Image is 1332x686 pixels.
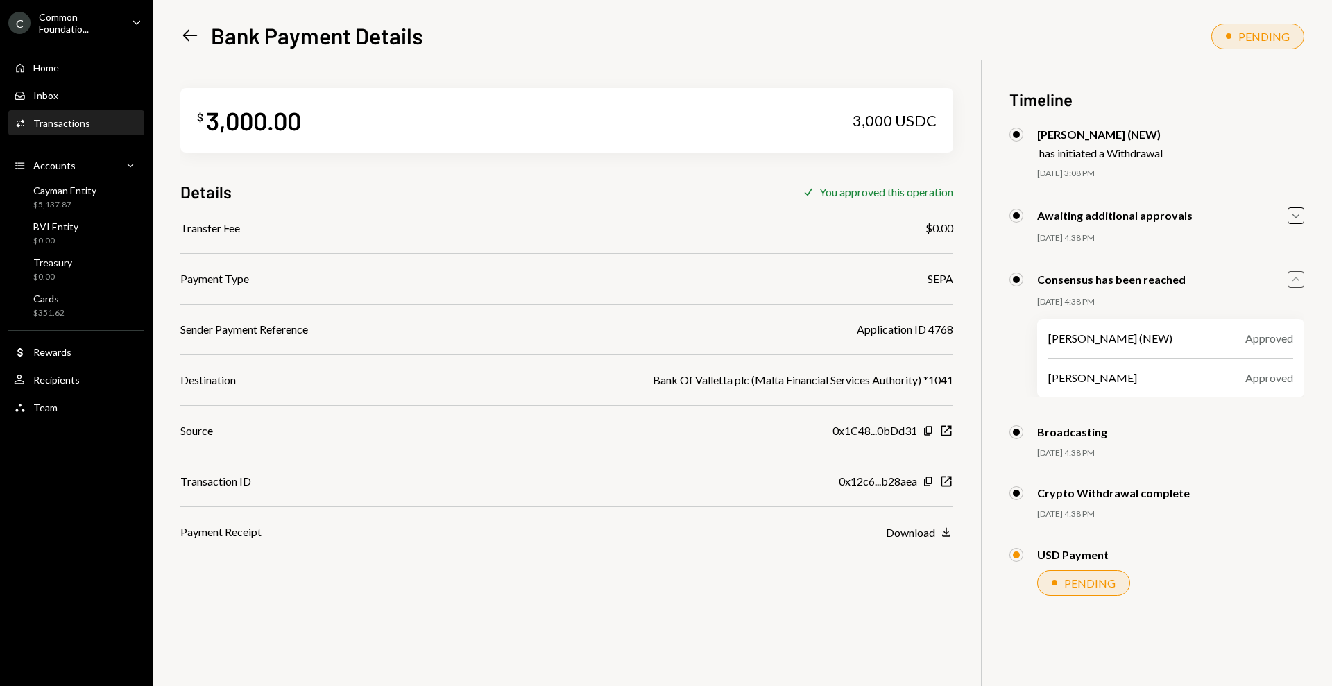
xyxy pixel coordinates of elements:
div: PENDING [1064,576,1116,590]
div: [PERSON_NAME] (NEW) [1048,330,1172,347]
div: [DATE] 3:08 PM [1037,168,1304,180]
div: [DATE] 4:38 PM [1037,508,1304,520]
a: Cards$351.62 [8,289,144,322]
div: Transfer Fee [180,220,240,237]
div: has initiated a Withdrawal [1039,146,1163,160]
div: $5,137.87 [33,199,96,211]
a: Home [8,55,144,80]
div: Broadcasting [1037,425,1107,438]
div: Payment Type [180,271,249,287]
div: Application ID 4768 [857,321,953,338]
a: Treasury$0.00 [8,252,144,286]
a: BVI Entity$0.00 [8,216,144,250]
div: Approved [1245,370,1293,386]
div: Inbox [33,89,58,101]
div: Team [33,402,58,413]
div: Accounts [33,160,76,171]
div: $0.00 [33,235,78,247]
div: 0x12c6...b28aea [839,473,917,490]
div: 3,000.00 [206,105,301,136]
div: 3,000 USDC [853,111,937,130]
div: 0x1C48...0bDd31 [832,422,917,439]
div: [DATE] 4:38 PM [1037,232,1304,244]
h3: Details [180,180,232,203]
div: Payment Receipt [180,524,262,540]
div: Crypto Withdrawal complete [1037,486,1190,499]
div: $ [197,110,203,124]
div: [PERSON_NAME] [1048,370,1137,386]
div: $351.62 [33,307,65,319]
a: Inbox [8,83,144,108]
a: Recipients [8,367,144,392]
div: Sender Payment Reference [180,321,308,338]
div: Bank Of Valletta plc (Malta Financial Services Authority) *1041 [653,372,953,388]
button: Download [886,525,953,540]
div: Source [180,422,213,439]
div: USD Payment [1037,548,1109,561]
div: SEPA [928,271,953,287]
div: Transactions [33,117,90,129]
div: Common Foundatio... [39,11,121,35]
a: Team [8,395,144,420]
a: Rewards [8,339,144,364]
div: Approved [1245,330,1293,347]
div: $0.00 [33,271,72,283]
div: BVI Entity [33,221,78,232]
div: Destination [180,372,236,388]
div: Rewards [33,346,71,358]
div: [PERSON_NAME] (NEW) [1037,128,1163,141]
div: PENDING [1238,30,1290,43]
div: [DATE] 4:38 PM [1037,447,1304,459]
div: Awaiting additional approvals [1037,209,1193,222]
div: C [8,12,31,34]
div: Consensus has been reached [1037,273,1186,286]
div: Download [886,526,935,539]
div: Recipients [33,374,80,386]
div: Cards [33,293,65,305]
h1: Bank Payment Details [211,22,423,49]
div: Treasury [33,257,72,268]
a: Transactions [8,110,144,135]
div: Transaction ID [180,473,251,490]
a: Accounts [8,153,144,178]
div: Home [33,62,59,74]
div: You approved this operation [819,185,953,198]
div: $0.00 [925,220,953,237]
a: Cayman Entity$5,137.87 [8,180,144,214]
div: [DATE] 4:38 PM [1037,296,1304,308]
div: Cayman Entity [33,185,96,196]
h3: Timeline [1009,88,1304,111]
